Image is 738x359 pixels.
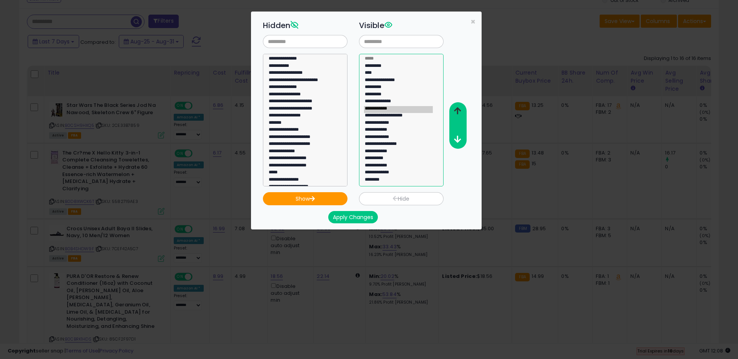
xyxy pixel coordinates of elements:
[328,211,378,223] button: Apply Changes
[263,192,347,205] button: Show
[359,192,444,205] button: Hide
[263,20,347,31] h3: Hidden
[470,16,475,27] span: ×
[359,20,444,31] h3: Visible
